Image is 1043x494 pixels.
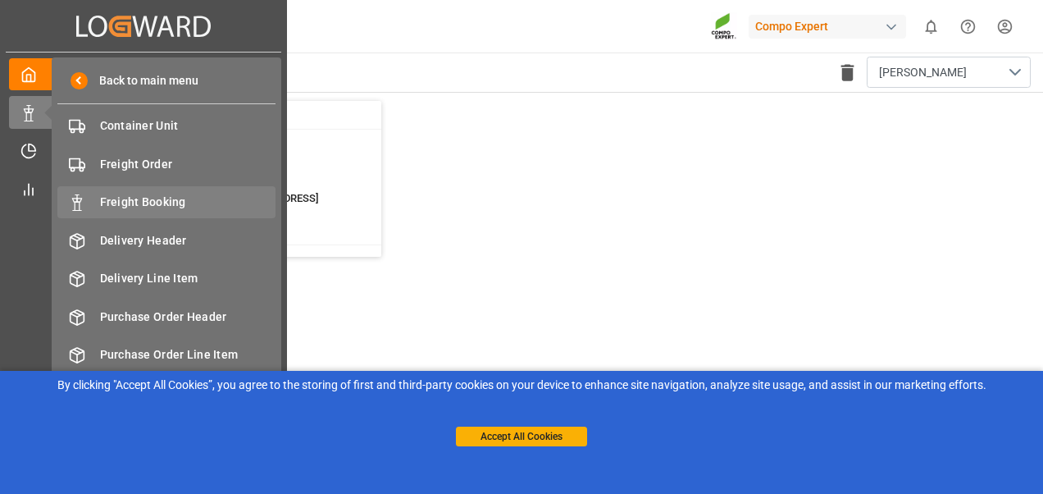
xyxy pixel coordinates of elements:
img: Screenshot%202023-09-29%20at%2010.02.21.png_1712312052.png [711,12,737,41]
a: Container Unit [57,110,276,142]
a: Purchase Order Header [57,300,276,332]
a: Delivery Line Item [57,263,276,295]
span: Purchase Order Line Item [100,346,276,364]
button: Compo Expert [749,11,913,42]
a: Delivery Header [57,224,276,256]
span: Delivery Line Item [100,270,276,287]
div: By clicking "Accept All Cookies”, you agree to the storing of first and third-party cookies on yo... [11,377,1032,394]
button: Help Center [950,8,986,45]
a: Purchase Order Line Item [57,339,276,371]
span: [PERSON_NAME] [879,64,967,81]
span: Freight Order [100,156,276,173]
span: Delivery Header [100,232,276,249]
a: My Cockpit [9,58,278,90]
a: My Reports [9,172,278,204]
a: Freight Order [57,148,276,180]
button: open menu [867,57,1031,88]
button: show 0 new notifications [913,8,950,45]
div: Compo Expert [749,15,906,39]
button: Accept All Cookies [456,427,587,446]
a: Freight Booking [57,186,276,218]
span: Purchase Order Header [100,309,276,326]
span: Freight Booking [100,194,276,211]
span: Back to main menu [88,72,198,89]
a: Timeslot Management [9,135,278,167]
span: Container Unit [100,117,276,135]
